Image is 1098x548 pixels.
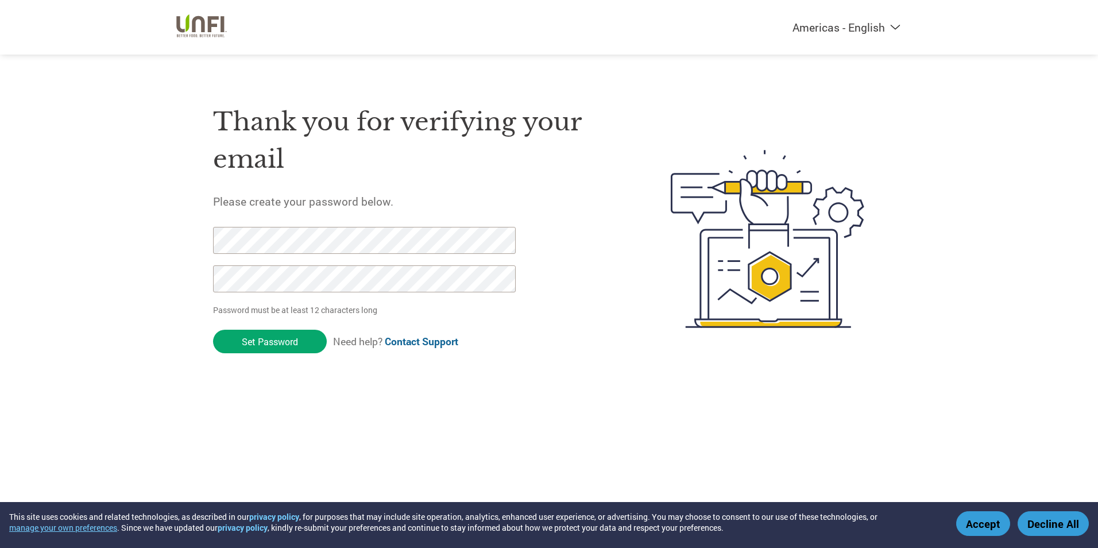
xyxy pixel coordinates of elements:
[213,103,616,177] h1: Thank you for verifying your email
[1018,511,1089,536] button: Decline All
[249,511,299,522] a: privacy policy
[218,522,268,533] a: privacy policy
[176,11,227,43] img: UNFI
[213,304,520,316] p: Password must be at least 12 characters long
[9,522,117,533] button: manage your own preferences
[333,335,458,348] span: Need help?
[213,194,616,209] h5: Please create your password below.
[956,511,1010,536] button: Accept
[213,330,327,353] input: Set Password
[385,335,458,348] a: Contact Support
[9,511,940,533] div: This site uses cookies and related technologies, as described in our , for purposes that may incl...
[650,87,886,391] img: create-password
